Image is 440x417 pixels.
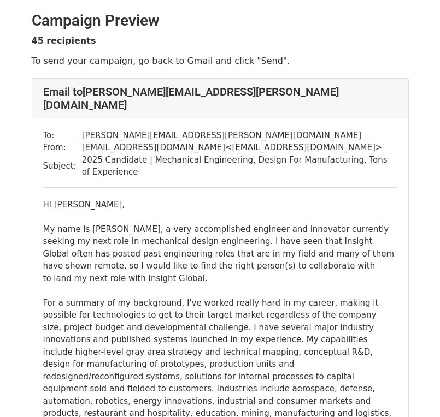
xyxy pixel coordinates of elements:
strong: 45 recipients [32,35,96,46]
p: To send your campaign, go back to Gmail and click "Send". [32,55,409,67]
td: From: [43,141,82,154]
td: [EMAIL_ADDRESS][DOMAIN_NAME] < [EMAIL_ADDRESS][DOMAIN_NAME] > [82,141,397,154]
td: [PERSON_NAME][EMAIL_ADDRESS][PERSON_NAME][DOMAIN_NAME] [82,129,397,142]
div: My name is [PERSON_NAME], a very accomplished engineer and innovator currently seeking my next ro... [43,223,397,285]
td: To: [43,129,82,142]
td: 2025 Candidate | Mechanical Engineering, Design For Manufacturing, Tons of Experience [82,154,397,178]
td: Subject: [43,154,82,178]
h2: Campaign Preview [32,11,409,30]
h4: Email to [PERSON_NAME][EMAIL_ADDRESS][PERSON_NAME][DOMAIN_NAME] [43,85,397,111]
